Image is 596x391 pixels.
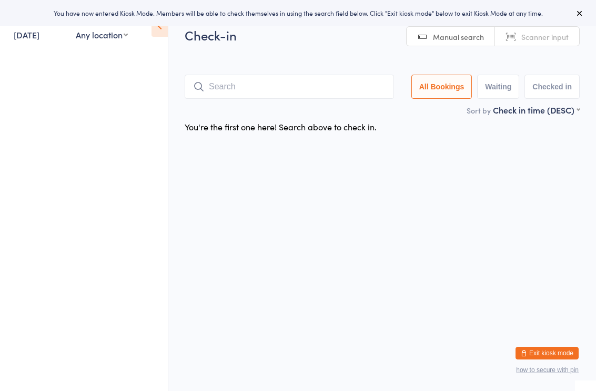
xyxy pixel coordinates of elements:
[516,347,579,359] button: Exit kiosk mode
[185,121,377,132] div: You're the first one here! Search above to check in.
[516,366,579,374] button: how to secure with pin
[185,75,394,99] input: Search
[521,32,569,42] span: Scanner input
[477,75,519,99] button: Waiting
[411,75,472,99] button: All Bookings
[433,32,484,42] span: Manual search
[524,75,580,99] button: Checked in
[185,26,580,44] h2: Check-in
[493,104,580,116] div: Check in time (DESC)
[467,105,491,116] label: Sort by
[76,29,128,40] div: Any location
[14,29,39,40] a: [DATE]
[17,8,579,17] div: You have now entered Kiosk Mode. Members will be able to check themselves in using the search fie...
